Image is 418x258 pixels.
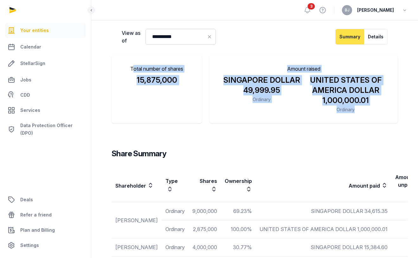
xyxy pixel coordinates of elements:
[20,91,30,99] span: CDD
[20,27,49,34] span: Your entities
[20,211,52,219] span: Refer a friend
[20,226,55,234] span: Plan and Billing
[162,169,189,202] th: Type
[310,75,382,105] span: UNITED STATES OF AMERICA DOLLAR 1,000,000.01
[335,29,364,45] button: Summary
[189,220,221,238] td: 2,875,000
[221,202,256,220] td: 69.23%
[20,196,33,203] span: Deals
[5,23,86,38] a: Your entities
[221,169,256,202] th: Ownership
[20,106,40,114] span: Services
[364,29,388,45] button: Details
[189,238,221,256] td: 4,000,000
[342,5,352,15] button: BJ
[357,6,394,14] span: [PERSON_NAME]
[122,65,192,73] p: Total number of shares
[145,29,216,45] input: Datepicker input
[20,43,41,51] span: Calendar
[20,122,83,137] span: Data Protection Officer (DPO)
[122,29,140,44] label: View as of
[223,75,300,95] span: SINGAPORE DOLLAR 49,999.95
[260,226,388,232] span: UNITED STATES OF AMERICA DOLLAR 1,000,000.01
[5,207,86,223] a: Refer a friend
[189,169,221,202] th: Shares
[5,56,86,71] a: StellarSign
[253,97,271,102] span: Ordinary
[5,89,86,101] a: CDD
[5,119,86,139] a: Data Protection Officer (DPO)
[256,169,391,202] th: Amount paid
[162,220,189,238] td: Ordinary
[221,238,256,256] td: 30.77%
[20,242,39,249] span: Settings
[337,107,355,112] span: Ordinary
[20,76,31,84] span: Jobs
[221,220,256,238] td: 100.00%
[112,169,162,202] th: Shareholder
[304,184,418,258] iframe: Chat Widget
[20,60,45,67] span: StellarSign
[308,3,315,10] span: 3
[162,238,189,256] td: Ordinary
[345,8,350,12] span: BJ
[5,223,86,238] a: Plan and Billing
[189,202,221,220] td: 9,000,000
[122,75,192,85] div: 15,875,000
[5,192,86,207] a: Deals
[5,72,86,87] a: Jobs
[162,202,189,220] td: Ordinary
[5,103,86,118] a: Services
[115,216,158,224] div: [PERSON_NAME]
[115,243,158,251] div: [PERSON_NAME]
[5,39,86,55] a: Calendar
[5,238,86,253] a: Settings
[220,65,388,73] p: Amount raised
